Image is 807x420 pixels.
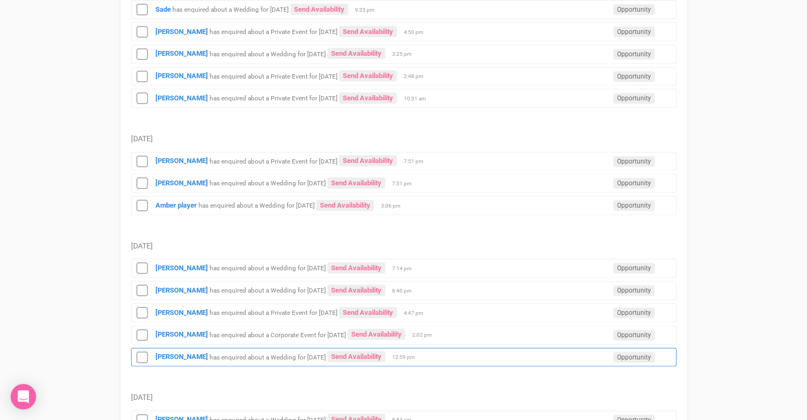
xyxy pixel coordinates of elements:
a: Sade [155,5,171,13]
span: 12:59 pm [392,354,419,361]
small: has enquired about a Wedding for [DATE] [172,6,289,13]
a: Send Availability [327,177,385,188]
span: 2:48 pm [404,73,430,80]
h5: [DATE] [131,393,676,401]
span: 4:47 pm [404,310,430,317]
span: Opportunity [613,263,655,273]
span: Opportunity [613,330,655,340]
a: Send Availability [327,285,385,296]
a: Send Availability [327,351,385,362]
span: 6:40 pm [392,287,419,295]
a: [PERSON_NAME] [155,157,208,165]
a: [PERSON_NAME] [155,179,208,187]
span: Opportunity [613,49,655,59]
span: Opportunity [613,27,655,37]
a: Send Availability [339,155,397,166]
span: Opportunity [613,352,655,363]
a: Send Availability [339,26,397,37]
span: Opportunity [613,307,655,318]
small: has enquired about a Wedding for [DATE] [210,287,326,294]
span: Opportunity [613,93,655,104]
a: [PERSON_NAME] [155,330,208,338]
a: [PERSON_NAME] [155,264,208,272]
a: Send Availability [327,48,385,59]
span: 4:50 pm [404,29,430,36]
small: has enquired about a Private Event for [DATE] [210,309,337,316]
span: 9:33 pm [355,6,381,14]
a: [PERSON_NAME] [155,28,208,36]
span: Opportunity [613,71,655,82]
small: has enquired about a Wedding for [DATE] [198,202,315,209]
small: has enquired about a Private Event for [DATE] [210,157,337,165]
small: has enquired about a Wedding for [DATE] [210,353,326,361]
a: Send Availability [316,200,374,211]
span: 7:14 pm [392,265,419,272]
span: Opportunity [613,156,655,167]
a: [PERSON_NAME] [155,308,208,316]
span: 2:02 pm [412,331,439,339]
small: has enquired about a Private Event for [DATE] [210,72,337,80]
a: [PERSON_NAME] [155,353,208,361]
a: Send Availability [339,92,397,104]
small: has enquired about a Wedding for [DATE] [210,264,326,272]
div: Open Intercom Messenger [11,384,36,409]
h5: [DATE] [131,135,676,143]
span: 3:25 pm [392,50,419,58]
a: Send Availability [339,70,397,81]
span: Opportunity [613,178,655,188]
a: Send Availability [339,307,397,318]
span: Opportunity [613,285,655,296]
a: Amber player [155,201,197,209]
a: [PERSON_NAME] [155,94,208,102]
span: 10:31 am [404,95,430,102]
a: Send Availability [327,262,385,273]
span: Opportunity [613,200,655,211]
span: 3:06 pm [381,202,407,210]
a: [PERSON_NAME] [155,286,208,294]
a: Send Availability [348,329,405,340]
small: has enquired about a Wedding for [DATE] [210,179,326,187]
a: Send Availability [290,4,348,15]
a: [PERSON_NAME] [155,49,208,57]
span: Opportunity [613,4,655,15]
span: 7:51 pm [392,180,419,187]
small: has enquired about a Private Event for [DATE] [210,95,337,102]
small: has enquired about a Wedding for [DATE] [210,50,326,57]
small: has enquired about a Private Event for [DATE] [210,28,337,36]
span: 7:51 pm [404,158,430,165]
small: has enquired about a Corporate Event for [DATE] [210,331,346,338]
a: [PERSON_NAME] [155,72,208,80]
h5: [DATE] [131,242,676,250]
